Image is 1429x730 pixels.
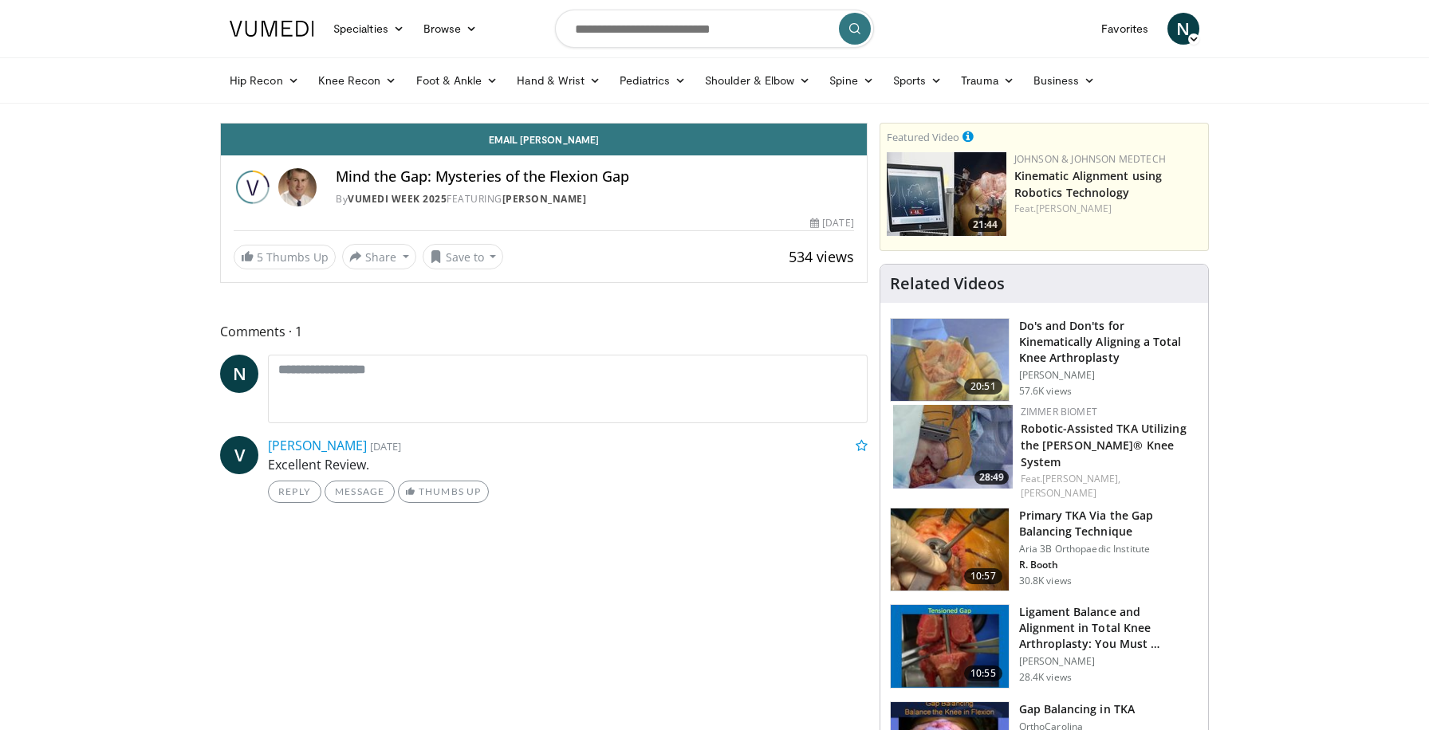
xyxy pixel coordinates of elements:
a: Browse [414,13,487,45]
small: [DATE] [370,439,401,453]
a: [PERSON_NAME] [268,437,367,454]
h3: Ligament Balance and Alignment in Total Knee Arthroplasty: You Must … [1019,604,1199,652]
span: 20:51 [964,379,1002,394]
div: Feat. [1021,472,1195,500]
p: Aria 3B Orthopaedic Institute [1019,543,1199,555]
a: Message [325,481,395,503]
small: Featured Video [887,130,959,144]
a: Reply [268,481,321,503]
h3: Primary TKA Via the Gap Balancing Technique [1019,508,1199,540]
a: [PERSON_NAME], [1042,472,1120,485]
span: 28:49 [974,470,1009,485]
span: 5 [257,249,263,265]
p: 57.6K views [1019,385,1072,398]
a: N [1167,13,1199,45]
span: 21:44 [968,218,1002,232]
a: Kinematic Alignment using Robotics Technology [1014,168,1163,200]
img: VuMedi Logo [230,21,314,37]
a: [PERSON_NAME] [1036,202,1112,215]
a: Email [PERSON_NAME] [221,124,867,155]
span: Comments 1 [220,321,868,342]
p: [PERSON_NAME] [1019,655,1199,668]
img: Vumedi Week 2025 [234,168,272,206]
a: 10:55 Ligament Balance and Alignment in Total Knee Arthroplasty: You Must … [PERSON_NAME] 28.4K v... [890,604,1199,689]
a: Specialties [324,13,414,45]
a: Sports [884,65,952,96]
a: Knee Recon [309,65,407,96]
img: Avatar [278,168,317,206]
a: Thumbs Up [398,481,488,503]
a: Zimmer Biomet [1021,405,1097,418]
h4: Related Videos [890,274,1005,293]
p: [PERSON_NAME] [1019,369,1199,382]
a: 5 Thumbs Up [234,245,336,269]
button: Save to [423,244,504,269]
a: Shoulder & Elbow [695,65,820,96]
a: Trauma [951,65,1024,96]
a: N [220,355,258,393]
a: 21:44 [887,152,1006,236]
h4: Mind the Gap: Mysteries of the Flexion Gap [336,168,854,186]
a: [PERSON_NAME] [1021,486,1096,500]
p: Excellent Review. [268,455,868,474]
div: [DATE] [810,216,853,230]
button: Share [342,244,416,269]
h3: Do's and Don'ts for Kinematically Aligning a Total Knee Arthroplasty [1019,318,1199,366]
a: Hand & Wrist [507,65,610,96]
a: 10:57 Primary TKA Via the Gap Balancing Technique Aria 3B Orthopaedic Institute R. Booth 30.8K views [890,508,1199,592]
a: [PERSON_NAME] [502,192,587,206]
a: Favorites [1092,13,1158,45]
a: Robotic-Assisted TKA Utilizing the [PERSON_NAME]® Knee System [1021,421,1187,469]
a: Pediatrics [610,65,695,96]
a: Foot & Ankle [407,65,508,96]
input: Search topics, interventions [555,10,874,48]
a: Business [1024,65,1105,96]
a: Spine [820,65,883,96]
a: 20:51 Do's and Don'ts for Kinematically Aligning a Total Knee Arthroplasty [PERSON_NAME] 57.6K views [890,318,1199,402]
a: V [220,436,258,474]
div: By FEATURING [336,192,854,206]
img: howell_knee_1.png.150x105_q85_crop-smart_upscale.jpg [891,319,1009,402]
a: Vumedi Week 2025 [348,192,447,206]
p: 28.4K views [1019,671,1072,684]
img: 242016_0004_1.png.150x105_q85_crop-smart_upscale.jpg [891,605,1009,688]
p: R. Booth [1019,559,1199,571]
a: Johnson & Johnson MedTech [1014,152,1166,166]
span: 10:57 [964,568,1002,584]
span: 534 views [789,247,854,266]
img: 761519_3.png.150x105_q85_crop-smart_upscale.jpg [891,508,1009,591]
img: 85482610-0380-4aae-aa4a-4a9be0c1a4f1.150x105_q85_crop-smart_upscale.jpg [887,152,1006,236]
h3: Gap Balancing in TKA [1019,701,1135,717]
div: Feat. [1014,202,1202,216]
img: 8628d054-67c0-4db7-8e0b-9013710d5e10.150x105_q85_crop-smart_upscale.jpg [893,405,1013,489]
p: 30.8K views [1019,575,1072,587]
a: Hip Recon [220,65,309,96]
a: 28:49 [893,405,1013,489]
span: 10:55 [964,665,1002,681]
